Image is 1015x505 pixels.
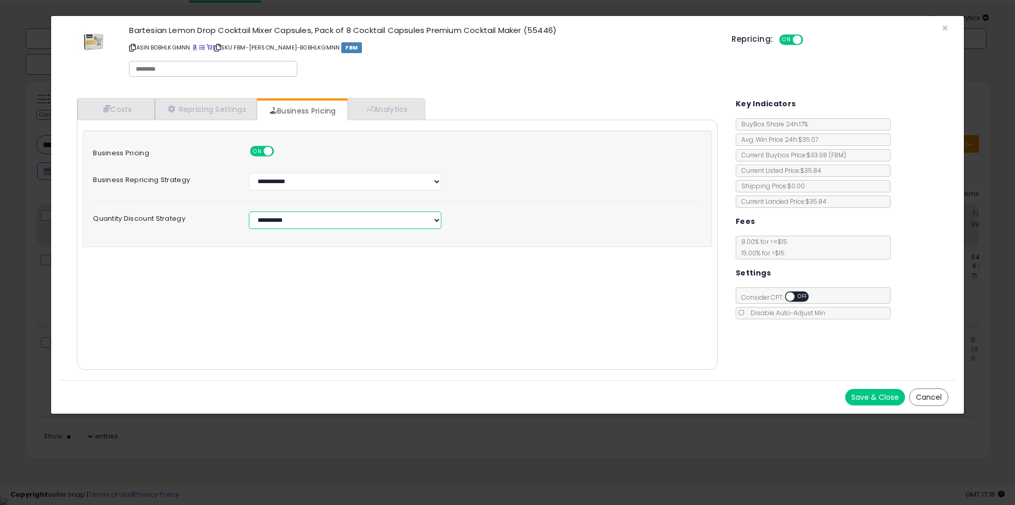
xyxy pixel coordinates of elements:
[736,182,805,190] span: Shipping Price: $0.00
[8,72,198,112] div: Support says…
[7,4,26,24] button: go back
[736,197,827,206] span: Current Landed Price: $35.84
[207,43,212,52] a: Your listing only
[155,99,257,120] a: Repricing Settings
[162,4,181,24] button: Home
[746,308,826,317] span: Disable Auto-Adjust Min
[781,36,794,44] span: ON
[8,272,169,395] div: Hey [PERSON_NAME]. You'll want to double-click on the min/max.
[17,78,161,98] div: Thanks for the feedback and happy repricing!
[77,99,155,120] a: Costs
[29,6,46,22] img: Profile image for Adam
[8,272,198,418] div: Adam says…
[251,147,264,156] span: ON
[802,36,818,44] span: OFF
[50,5,117,13] h1: [PERSON_NAME]
[8,72,169,104] div: Thanks for the feedback and happy repricing!
[909,388,948,406] button: Cancel
[129,26,716,34] h3: Bartesian Lemon Drop Cocktail Mixer Capsules, Pack of 8 Cocktail Capsules Premium Cocktail Maker ...
[17,278,161,298] div: Hey [PERSON_NAME]. You'll want to double-click on the min/max.
[736,120,808,128] span: BuyBox Share 24h: 17%
[736,135,818,144] span: Avg. Win Price 24h: $35.07
[347,99,424,120] a: Analytics
[273,147,289,156] span: OFF
[85,146,241,157] label: Business Pricing
[124,24,145,45] div: Submit
[736,215,755,228] h5: Fees
[942,21,948,36] span: ×
[66,338,74,346] button: Start recording
[736,237,787,257] span: 8.00 % for <= $15
[181,4,200,23] div: Close
[17,24,124,46] textarea: Tell us more…
[736,151,846,159] span: Current Buybox Price:
[50,13,124,23] p: Active in the last 15m
[736,293,822,302] span: Consider CPT:
[736,249,785,257] span: 15.00 % for > $15
[16,338,24,346] button: Upload attachment
[845,389,905,405] button: Save & Close
[177,334,194,350] button: Send a message…
[806,151,846,159] span: $33.98
[8,58,198,72] div: [DATE]
[9,316,198,334] textarea: Message…
[736,166,821,175] span: Current Listed Price: $35.84
[85,173,241,184] label: Business Repricing Strategy
[829,151,846,159] span: ( FBM )
[257,101,346,121] a: Business Pricing
[199,43,205,52] a: All offer listings
[49,338,57,346] button: Gif picker
[795,292,811,301] span: OFF
[732,35,773,43] h5: Repricing:
[45,237,190,257] div: Doesn't seem like i'm able to edit min and max on my walmart listings
[37,113,198,264] div: Doesn't seem like i'm able to edit min and max on my walmart listings
[736,97,796,110] h5: Key Indicators
[736,267,771,280] h5: Settings
[33,338,41,346] button: Emoji picker
[129,39,716,56] p: ASIN: B0BHLKGMNN | SKU: FBM-[PERSON_NAME]-B0BHLKGMNN
[8,113,198,272] div: Michael says…
[341,42,362,53] span: FBM
[192,43,198,52] a: BuyBox page
[78,26,109,57] img: 31u1QnYwAQL._SL60_.jpg
[85,211,241,222] label: Quantity Discount Strategy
